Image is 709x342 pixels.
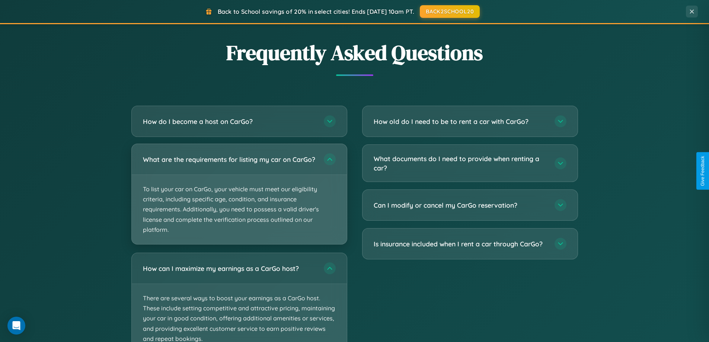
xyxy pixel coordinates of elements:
div: Give Feedback [700,156,705,186]
p: To list your car on CarGo, your vehicle must meet our eligibility criteria, including specific ag... [132,175,347,244]
h3: How do I become a host on CarGo? [143,117,316,126]
h3: How old do I need to be to rent a car with CarGo? [374,117,547,126]
h3: How can I maximize my earnings as a CarGo host? [143,264,316,273]
button: BACK2SCHOOL20 [420,5,480,18]
div: Open Intercom Messenger [7,317,25,335]
h3: What documents do I need to provide when renting a car? [374,154,547,172]
h2: Frequently Asked Questions [131,38,578,67]
h3: What are the requirements for listing my car on CarGo? [143,155,316,164]
h3: Can I modify or cancel my CarGo reservation? [374,201,547,210]
h3: Is insurance included when I rent a car through CarGo? [374,239,547,249]
span: Back to School savings of 20% in select cities! Ends [DATE] 10am PT. [218,8,414,15]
